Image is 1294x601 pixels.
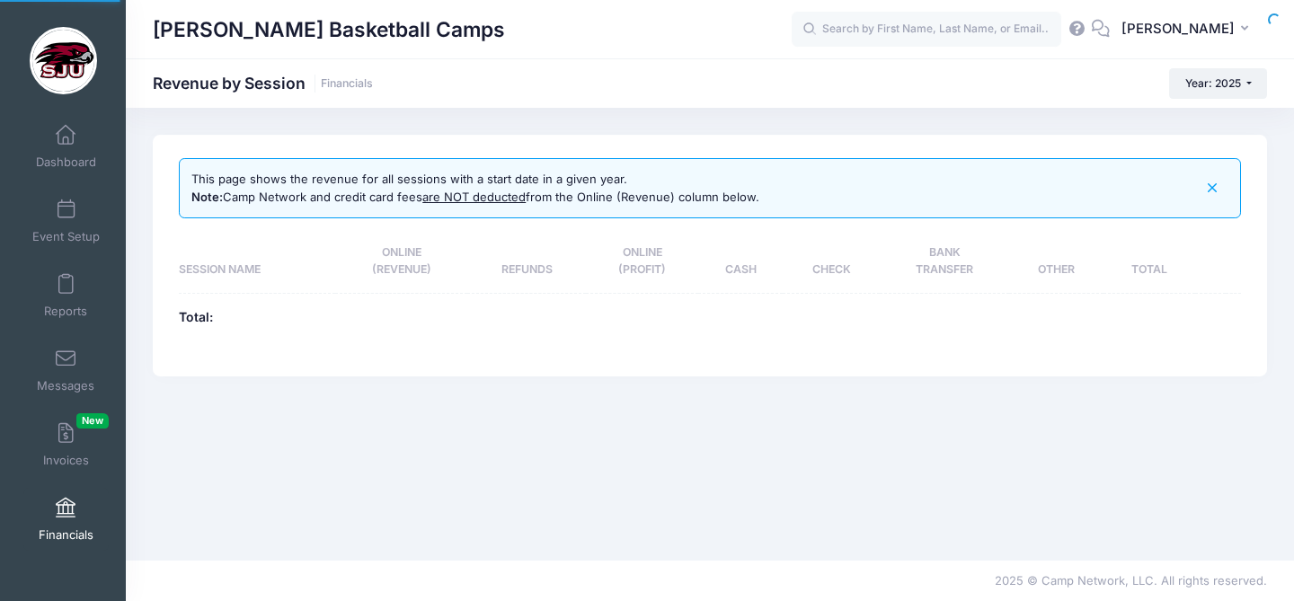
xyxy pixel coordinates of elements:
[335,230,467,293] th: Online (Revenue)
[44,304,87,319] span: Reports
[1169,68,1267,99] button: Year: 2025
[23,115,109,178] a: Dashboard
[995,573,1267,588] span: 2025 © Camp Network, LLC. All rights reserved.
[153,74,373,93] h1: Revenue by Session
[586,230,698,293] th: Online (Profit)
[23,339,109,402] a: Messages
[153,9,505,50] h1: [PERSON_NAME] Basketball Camps
[1110,9,1267,50] button: [PERSON_NAME]
[1103,230,1196,293] th: Total
[792,12,1061,48] input: Search by First Name, Last Name, or Email...
[422,190,526,204] u: are NOT deducted
[23,190,109,252] a: Event Setup
[880,230,1009,293] th: Bank Transfer
[1185,76,1241,90] span: Year: 2025
[36,155,96,170] span: Dashboard
[179,230,335,293] th: Session Name
[698,230,783,293] th: Cash
[32,229,100,244] span: Event Setup
[783,230,880,293] th: Check
[30,27,97,94] img: Cindy Griffin Basketball Camps
[467,230,586,293] th: Refunds
[23,413,109,476] a: InvoicesNew
[1009,230,1103,293] th: Other
[37,378,94,393] span: Messages
[23,488,109,551] a: Financials
[321,77,373,91] a: Financials
[191,171,759,206] div: This page shows the revenue for all sessions with a start date in a given year. Camp Network and ...
[23,264,109,327] a: Reports
[39,527,93,543] span: Financials
[191,190,223,204] b: Note:
[43,453,89,468] span: Invoices
[76,413,109,429] span: New
[179,293,335,341] th: Total:
[1121,19,1235,39] span: [PERSON_NAME]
